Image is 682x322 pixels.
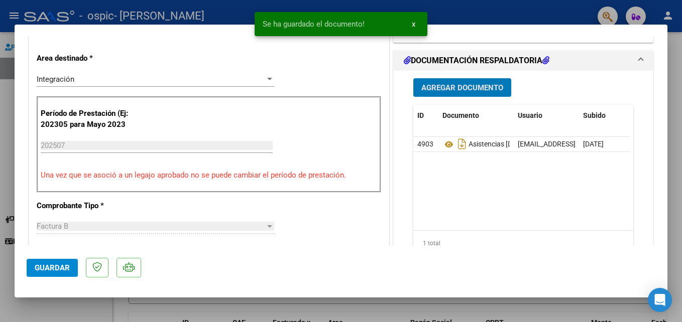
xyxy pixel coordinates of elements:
[27,259,78,277] button: Guardar
[394,51,653,71] mat-expansion-panel-header: DOCUMENTACIÓN RESPALDATORIA
[41,170,377,181] p: Una vez que se asoció a un legajo aprobado no se puede cambiar el período de prestación.
[438,105,514,126] datatable-header-cell: Documento
[583,111,606,119] span: Subido
[421,83,503,92] span: Agregar Documento
[413,231,633,256] div: 1 total
[41,108,142,130] p: Período de Prestación (Ej: 202305 para Mayo 2023
[37,75,74,84] span: Integración
[629,105,679,126] datatable-header-cell: Acción
[413,105,438,126] datatable-header-cell: ID
[412,20,415,29] span: x
[404,55,549,67] h1: DOCUMENTACIÓN RESPALDATORIA
[442,140,582,148] span: Asistencias [DATE] [PERSON_NAME]
[37,53,140,64] p: Area destinado *
[417,111,424,119] span: ID
[514,105,579,126] datatable-header-cell: Usuario
[648,288,672,312] div: Open Intercom Messenger
[456,136,469,152] i: Descargar documento
[394,71,653,279] div: DOCUMENTACIÓN RESPALDATORIA
[413,78,511,97] button: Agregar Documento
[442,111,479,119] span: Documento
[583,140,604,148] span: [DATE]
[404,15,423,33] button: x
[518,111,542,119] span: Usuario
[35,263,70,272] span: Guardar
[417,140,433,148] span: 4903
[263,19,365,29] span: Se ha guardado el documento!
[37,200,140,212] p: Comprobante Tipo *
[37,222,68,231] span: Factura B
[579,105,629,126] datatable-header-cell: Subido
